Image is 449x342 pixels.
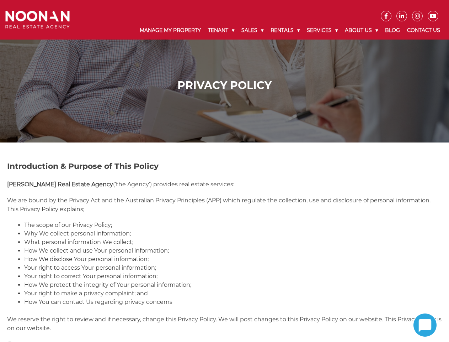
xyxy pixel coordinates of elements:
h1: Privacy Policy [7,79,442,92]
a: Rentals [267,21,303,40]
a: Sales [238,21,267,40]
a: About Us [341,21,381,40]
a: Blog [381,21,403,40]
li: Why We collect personal information; [24,229,442,238]
li: How We protect the integrity of Your personal information; [24,281,442,289]
li: Your right to correct Your personal information; [24,272,442,281]
a: Tenant [204,21,238,40]
p: We are bound by the Privacy Act and the Australian Privacy Principles (APP) which regulate the co... [7,196,442,214]
li: Your right to make a privacy complaint; and [24,289,442,298]
a: Manage My Property [136,21,204,40]
a: Contact Us [403,21,444,40]
li: Your right to access Your personal information; [24,264,442,272]
li: How You can contact Us regarding privacy concerns [24,298,442,306]
li: How We disclose Your personal information; [24,255,442,264]
li: How We collect and use Your personal information; [24,247,442,255]
img: Noonan Real Estate Agency [5,11,70,28]
li: The scope of our Privacy Policy; [24,221,442,229]
h2: Introduction & Purpose of This Policy [7,162,442,171]
strong: [PERSON_NAME] Real Estate Agency [7,181,113,188]
p: We reserve the right to review and if necessary, change this Privacy Policy. We will post changes... [7,315,442,333]
p: (‘the Agency’) provides real estate services: [7,180,442,189]
a: Services [303,21,341,40]
li: What personal information We collect; [24,238,442,247]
